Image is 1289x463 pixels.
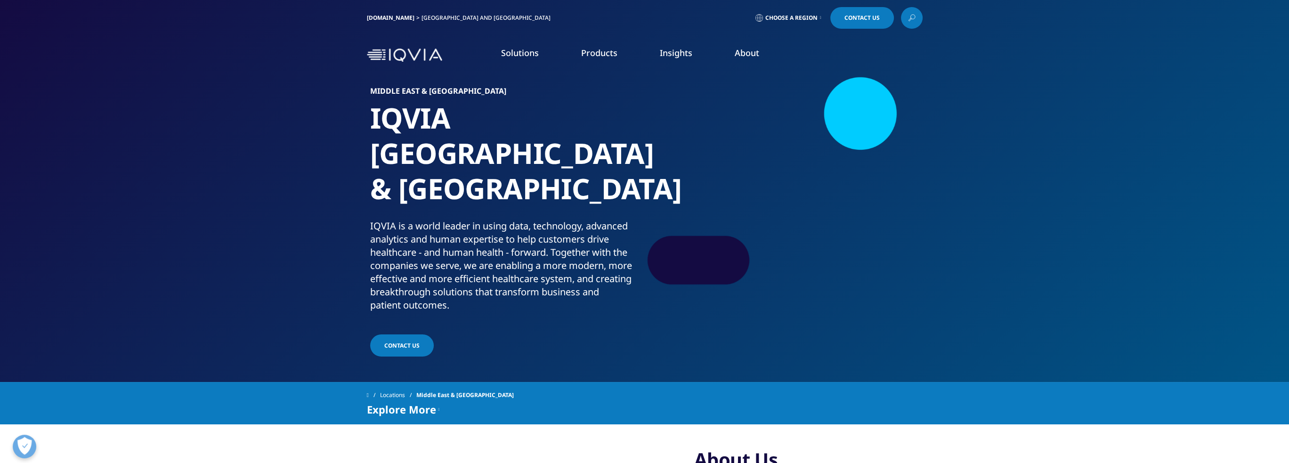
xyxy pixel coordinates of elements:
[370,334,434,357] a: Contact us
[416,387,514,404] span: Middle East & [GEOGRAPHIC_DATA]
[370,219,641,317] p: IQVIA is a world leader in using data, technology, advanced analytics and human expertise to help...
[660,47,692,58] a: Insights
[370,87,641,100] h6: Middle East & [GEOGRAPHIC_DATA]
[501,47,539,58] a: Solutions
[367,404,436,415] span: Explore More
[367,14,414,22] a: [DOMAIN_NAME]
[422,14,554,22] div: [GEOGRAPHIC_DATA] and [GEOGRAPHIC_DATA]
[370,100,641,219] h1: IQVIA [GEOGRAPHIC_DATA] & [GEOGRAPHIC_DATA]
[667,87,919,276] img: 6_rbuportraitoption.jpg
[367,49,442,62] img: IQVIA Healthcare Information Technology and Pharma Clinical Research Company
[765,14,818,22] span: Choose a Region
[384,341,420,349] span: Contact us
[13,435,36,458] button: Open Preferences
[735,47,759,58] a: About
[830,7,894,29] a: Contact Us
[581,47,617,58] a: Products
[446,33,923,77] nav: Primary
[380,387,416,404] a: Locations
[844,15,880,21] span: Contact Us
